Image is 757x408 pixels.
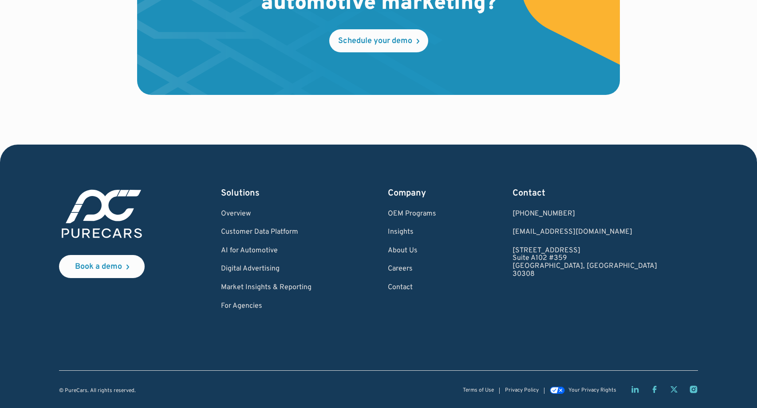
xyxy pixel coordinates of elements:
a: Book a demo [59,255,145,278]
div: [PHONE_NUMBER] [513,210,657,218]
a: Privacy Policy [505,388,539,393]
div: Book a demo [75,263,122,271]
div: Contact [513,187,657,200]
div: Your Privacy Rights [568,388,616,393]
a: Digital Advertising [221,265,311,273]
a: Facebook page [650,385,659,394]
a: Twitter X page [670,385,678,394]
a: Instagram page [689,385,698,394]
a: LinkedIn page [631,385,639,394]
div: Company [388,187,436,200]
div: © PureCars. All rights reserved. [59,388,136,394]
a: OEM Programs [388,210,436,218]
a: AI for Automotive [221,247,311,255]
div: Schedule your demo [338,37,412,45]
a: About Us [388,247,436,255]
a: Contact [388,284,436,292]
a: Email us [513,228,657,236]
a: Your Privacy Rights [550,388,616,394]
a: Overview [221,210,311,218]
a: Schedule your demo [329,29,428,52]
a: Insights [388,228,436,236]
a: [STREET_ADDRESS]Suite A102 #359[GEOGRAPHIC_DATA], [GEOGRAPHIC_DATA]30308 [513,247,657,278]
a: Market Insights & Reporting [221,284,311,292]
a: Customer Data Platform [221,228,311,236]
a: Careers [388,265,436,273]
a: For Agencies [221,302,311,310]
a: Terms of Use [463,388,494,393]
div: Solutions [221,187,311,200]
img: purecars logo [59,187,145,241]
